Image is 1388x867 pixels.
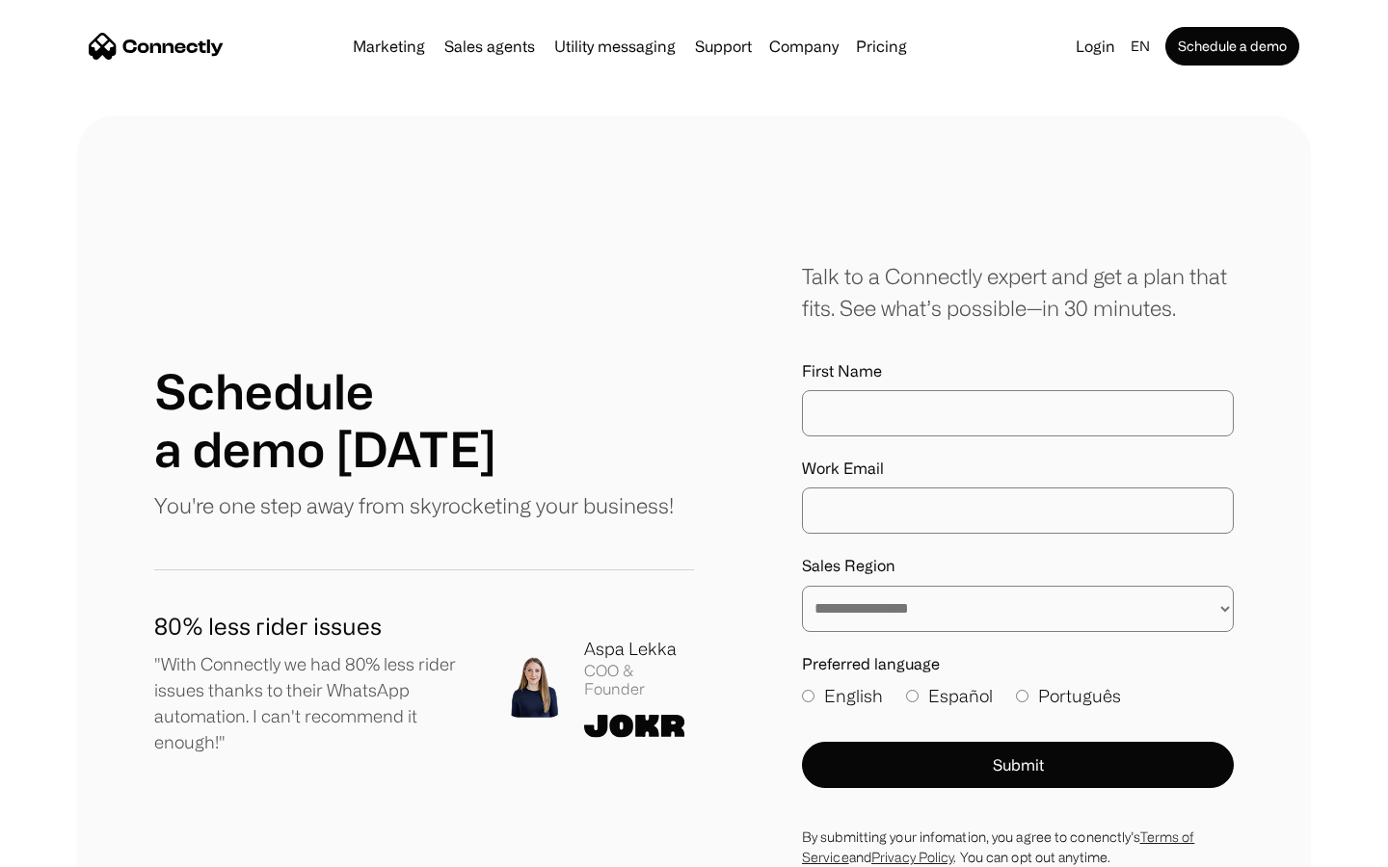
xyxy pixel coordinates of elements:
div: Aspa Lekka [584,636,694,662]
input: Español [906,690,919,702]
a: Marketing [345,39,433,54]
a: Utility messaging [547,39,683,54]
aside: Language selected: English [19,831,116,860]
div: Company [769,33,839,60]
a: Schedule a demo [1165,27,1299,66]
a: Terms of Service [802,829,1194,864]
input: English [802,690,814,702]
a: Support [687,39,760,54]
a: Login [1068,33,1123,60]
a: Privacy Policy [871,850,953,864]
a: Sales agents [437,39,543,54]
label: First Name [802,362,1234,381]
h1: 80% less rider issues [154,609,472,644]
h1: Schedule a demo [DATE] [154,362,496,478]
div: COO & Founder [584,662,694,698]
label: Sales Region [802,557,1234,575]
label: Work Email [802,460,1234,478]
button: Submit [802,742,1234,788]
p: You're one step away from skyrocketing your business! [154,489,674,521]
a: Pricing [848,39,915,54]
label: Español [906,683,993,709]
div: Talk to a Connectly expert and get a plan that fits. See what’s possible—in 30 minutes. [802,260,1234,324]
div: By submitting your infomation, you agree to conenctly’s and . You can opt out anytime. [802,827,1234,867]
label: Português [1016,683,1121,709]
label: English [802,683,883,709]
ul: Language list [39,833,116,860]
label: Preferred language [802,655,1234,673]
div: en [1131,33,1150,60]
input: Português [1016,690,1028,702]
p: "With Connectly we had 80% less rider issues thanks to their WhatsApp automation. I can't recomme... [154,651,472,755]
